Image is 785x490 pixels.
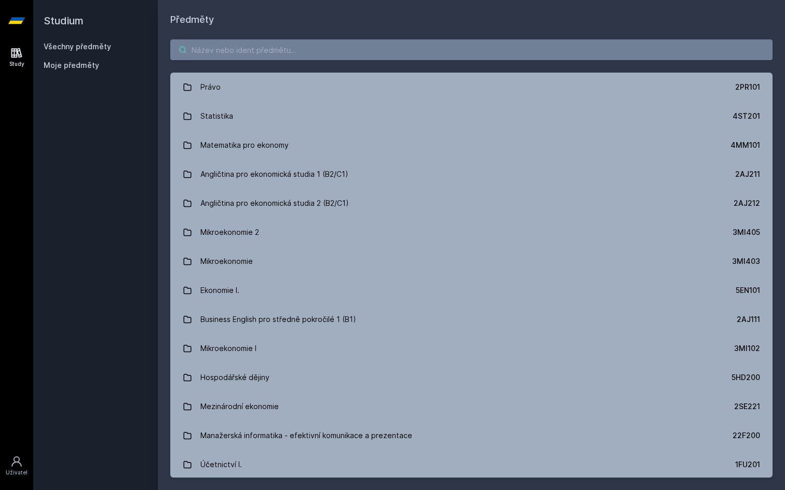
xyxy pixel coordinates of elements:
a: Uživatel [2,450,31,482]
div: 5HD200 [732,372,760,383]
div: 2AJ212 [734,198,760,208]
div: Mikroekonomie 2 [200,222,259,243]
div: Mezinárodní ekonomie [200,396,279,417]
div: 4ST201 [733,111,760,121]
a: Účetnictví I. 1FU201 [170,450,773,479]
div: 2SE221 [734,401,760,412]
a: Hospodářské dějiny 5HD200 [170,363,773,392]
div: Právo [200,77,221,97]
div: 2PR101 [735,82,760,92]
a: Matematika pro ekonomy 4MM101 [170,131,773,160]
div: Ekonomie I. [200,280,239,301]
a: Mezinárodní ekonomie 2SE221 [170,392,773,421]
div: Uživatel [6,469,28,477]
div: 3MI403 [732,256,760,267]
div: 5EN101 [736,285,760,296]
a: Angličtina pro ekonomická studia 2 (B2/C1) 2AJ212 [170,189,773,218]
a: Mikroekonomie 3MI403 [170,247,773,276]
a: Business English pro středně pokročilé 1 (B1) 2AJ111 [170,305,773,334]
div: Matematika pro ekonomy [200,135,289,156]
a: Statistika 4ST201 [170,102,773,131]
div: 2AJ211 [735,169,760,179]
div: Mikroekonomie I [200,338,256,359]
a: Angličtina pro ekonomická studia 1 (B2/C1) 2AJ211 [170,160,773,189]
div: 22F200 [733,430,760,441]
div: Mikroekonomie [200,251,253,272]
div: 2AJ111 [737,314,760,325]
a: Study [2,41,31,73]
div: Business English pro středně pokročilé 1 (B1) [200,309,356,330]
div: Účetnictví I. [200,454,242,475]
div: 3MI102 [734,343,760,354]
div: Angličtina pro ekonomická studia 1 (B2/C1) [200,164,348,185]
div: 3MI405 [733,227,760,237]
div: 1FU201 [735,459,760,470]
input: Název nebo ident předmětu… [170,39,773,60]
a: Všechny předměty [44,42,111,51]
div: 4MM101 [730,140,760,150]
a: Ekonomie I. 5EN101 [170,276,773,305]
div: Manažerská informatika - efektivní komunikace a prezentace [200,425,412,446]
h1: Předměty [170,12,773,27]
div: Study [9,60,24,68]
span: Moje předměty [44,60,99,71]
a: Mikroekonomie I 3MI102 [170,334,773,363]
div: Hospodářské dějiny [200,367,269,388]
a: Právo 2PR101 [170,73,773,102]
div: Angličtina pro ekonomická studia 2 (B2/C1) [200,193,349,214]
a: Manažerská informatika - efektivní komunikace a prezentace 22F200 [170,421,773,450]
a: Mikroekonomie 2 3MI405 [170,218,773,247]
div: Statistika [200,106,233,127]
